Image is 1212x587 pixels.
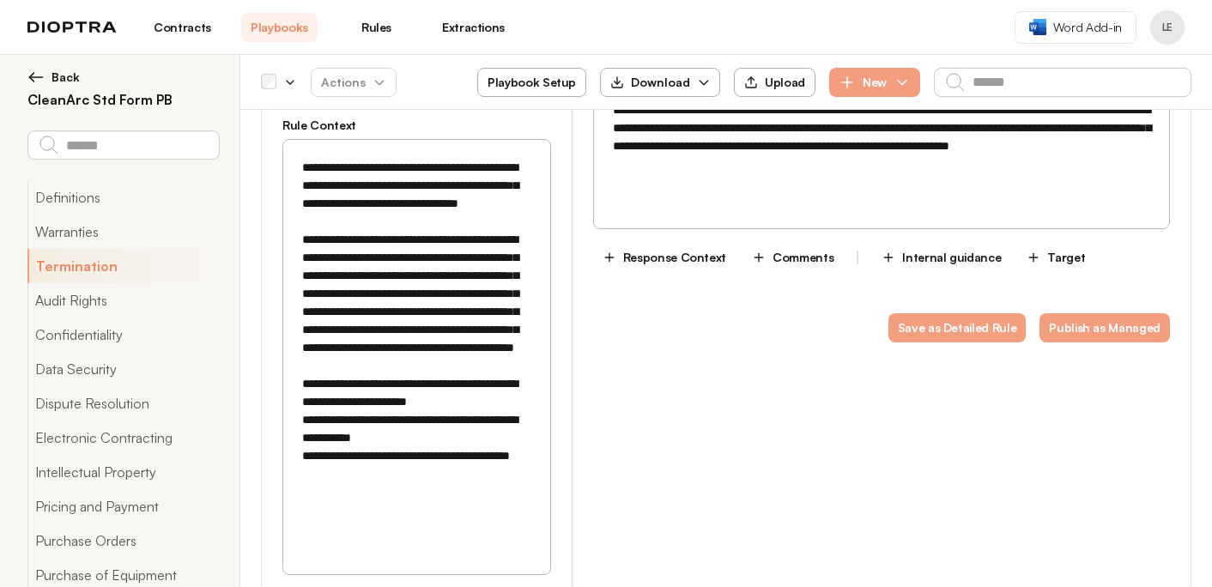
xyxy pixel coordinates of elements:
button: Actions [311,68,397,97]
button: Response Context [593,243,736,272]
button: Audit Rights [27,283,219,318]
div: Upload [744,75,805,90]
div: Select all [261,75,276,90]
button: Profile menu [1150,10,1185,45]
button: Playbook Setup [477,68,586,97]
button: Dispute Resolution [27,386,219,421]
button: Download [600,68,720,97]
span: Word Add-in [1053,19,1122,36]
img: left arrow [27,69,45,86]
button: Comments [742,243,843,272]
button: Definitions [27,180,219,215]
button: Purchase Orders [27,523,219,558]
button: Data Security [27,352,219,386]
a: Word Add-in [1015,11,1136,44]
button: Confidentiality [27,318,219,352]
span: Back [52,69,80,86]
h3: Rule Context [282,117,551,134]
button: Back [27,69,219,86]
button: Termination [27,249,219,283]
img: logo [27,21,117,33]
a: Extractions [435,13,512,42]
button: Internal guidance [872,243,1010,272]
div: Download [610,74,690,91]
h2: CleanArc Std Form PB [27,89,219,110]
a: Contracts [144,13,221,42]
button: New [829,68,920,97]
button: Warranties [27,215,219,249]
button: Upload [734,68,815,97]
button: Save as Detailed Rule [888,313,1027,342]
button: Target [1017,243,1094,272]
button: Publish as Managed [1039,313,1170,342]
button: Electronic Contracting [27,421,219,455]
span: Actions [307,67,400,98]
button: Intellectual Property [27,455,219,489]
a: Rules [338,13,415,42]
button: Pricing and Payment [27,489,219,523]
img: word [1029,19,1046,35]
a: Playbooks [241,13,318,42]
